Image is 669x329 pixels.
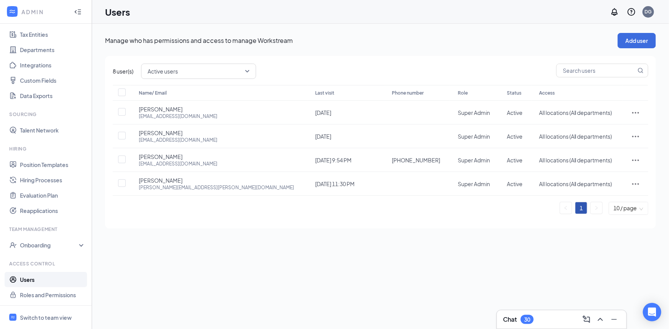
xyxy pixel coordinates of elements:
svg: ActionsIcon [631,179,640,188]
h1: Users [105,5,130,18]
div: [PERSON_NAME][EMAIL_ADDRESS][PERSON_NAME][DOMAIN_NAME] [139,184,294,191]
svg: Collapse [74,8,82,16]
div: Page Size [609,202,648,214]
div: Onboarding [20,241,79,249]
svg: ActionsIcon [631,108,640,117]
a: Users [20,272,85,287]
div: [EMAIL_ADDRESS][DOMAIN_NAME] [139,113,217,119]
span: 10 / page [613,202,644,214]
li: Previous Page [560,202,572,214]
div: Role [458,88,491,98]
div: Last visit [315,88,376,98]
a: Data Exports [20,88,85,103]
span: Active [507,180,523,187]
button: Add user [618,33,656,48]
span: [PERSON_NAME] [139,105,182,113]
span: [DATE] [315,109,331,116]
svg: ActionsIcon [631,155,640,165]
svg: ComposeMessage [582,315,591,324]
div: Sourcing [9,111,84,118]
input: Search users [557,64,636,77]
div: DG [645,8,652,15]
span: [PERSON_NAME] [139,177,182,184]
span: Active users [148,65,178,77]
a: Reapplications [20,203,85,218]
span: Super Admin [458,157,490,164]
a: Departments [20,42,85,57]
svg: Minimize [610,315,619,324]
svg: ActionsIcon [631,132,640,141]
a: 1 [575,202,587,214]
a: Hiring Processes [20,172,85,188]
span: [PERSON_NAME] [139,153,182,160]
svg: Notifications [610,7,619,16]
span: [PHONE_NUMBER] [392,156,440,164]
a: Talent Network [20,123,85,138]
div: Name/ Email [139,88,300,98]
span: [PERSON_NAME] [139,129,182,137]
span: Active [507,133,523,140]
a: Integrations [20,57,85,73]
span: All locations (All departments) [539,133,612,140]
svg: ChevronUp [596,315,605,324]
h3: Chat [503,315,517,324]
span: All locations (All departments) [539,180,612,187]
span: [DATE] 11:30 PM [315,180,355,187]
div: Switch to team view [20,314,72,321]
a: Tax Entities [20,27,85,42]
button: left [560,202,572,214]
a: Position Templates [20,157,85,172]
li: 1 [575,202,587,214]
button: ComposeMessage [580,313,593,326]
a: Roles and Permissions [20,287,85,303]
span: left [564,206,568,210]
div: Team Management [9,226,84,232]
span: Super Admin [458,133,490,140]
span: 8 user(s) [113,67,133,75]
svg: UserCheck [9,241,17,249]
span: Active [507,109,523,116]
div: ADMIN [21,8,67,16]
button: ChevronUp [594,313,607,326]
svg: QuestionInfo [627,7,636,16]
span: [DATE] 9:54 PM [315,157,352,164]
div: Access control [9,260,84,267]
th: Phone number [384,85,450,101]
span: Active [507,157,523,164]
span: Super Admin [458,180,490,187]
svg: MagnifyingGlass [638,67,644,74]
div: Open Intercom Messenger [643,303,661,321]
div: 30 [524,316,530,323]
li: Next Page [590,202,603,214]
span: [DATE] [315,133,331,140]
span: All locations (All departments) [539,109,612,116]
span: All locations (All departments) [539,157,612,164]
button: right [591,202,602,214]
span: right [594,206,599,210]
a: Evaluation Plan [20,188,85,203]
button: Minimize [608,313,620,326]
span: Super Admin [458,109,490,116]
div: [EMAIL_ADDRESS][DOMAIN_NAME] [139,160,217,167]
th: Status [499,85,531,101]
p: Manage who has permissions and access to manage Workstream [105,36,618,45]
svg: WorkstreamLogo [8,8,16,15]
svg: WorkstreamLogo [10,315,15,320]
a: Custom Fields [20,73,85,88]
div: [EMAIL_ADDRESS][DOMAIN_NAME] [139,137,217,143]
div: Hiring [9,146,84,152]
th: Access [531,85,623,101]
